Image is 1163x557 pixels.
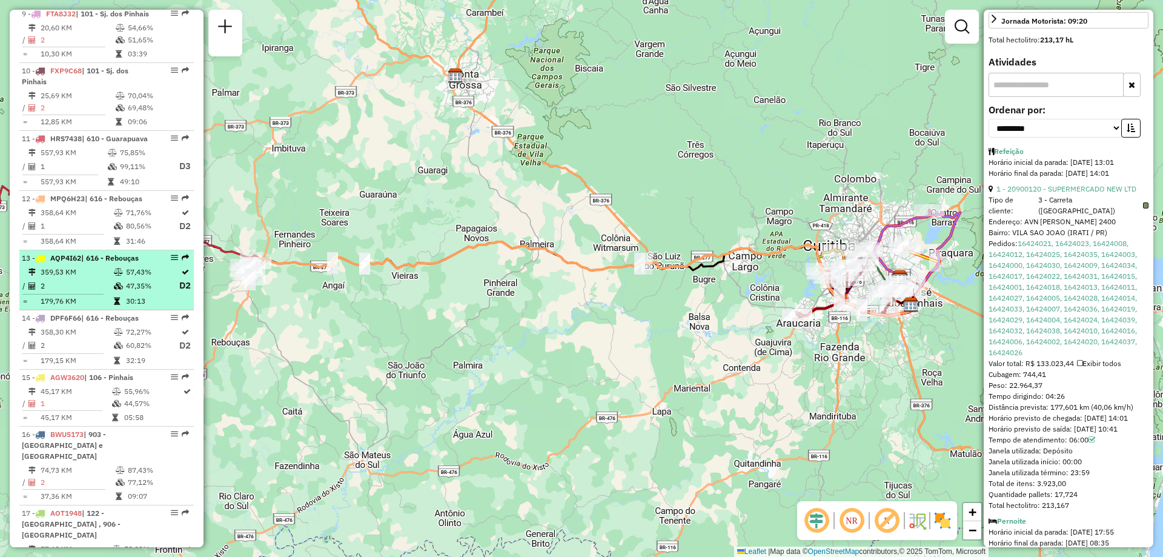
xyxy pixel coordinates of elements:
[997,516,1026,525] strong: Pernoite
[989,456,1148,467] div: Janela utilizada início: 00:00
[22,373,133,382] span: 15 -
[989,527,1148,538] div: Horário inicial da parada: [DATE] 17:55
[119,159,168,174] td: 99,11%
[125,355,179,367] td: 32:19
[40,266,113,278] td: 359,53 KM
[28,467,36,474] i: Distância Total
[1001,16,1087,27] div: Jornada Motorista: 09:20
[837,506,866,535] span: Ocultar NR
[179,339,191,353] p: D2
[22,48,28,60] td: =
[1040,35,1073,44] strong: 213,17 hL
[112,400,121,407] i: % de utilização da cubagem
[22,159,28,174] td: /
[22,338,28,353] td: /
[22,9,149,18] span: 9 -
[50,373,84,382] span: AGW3620
[989,435,1148,445] div: Tempo de atendimento: 06:00
[40,385,111,398] td: 45,17 KM
[40,326,113,338] td: 358,30 KM
[872,506,901,535] span: Exibir rótulo
[171,509,178,516] em: Opções
[903,297,919,313] img: CDD SJ Pinhais
[22,313,139,322] span: 14 -
[112,388,121,395] i: % de utilização do peso
[28,104,36,112] i: Total de Atividades
[125,235,179,247] td: 31:46
[933,511,952,530] img: Exibir/Ocultar setores
[28,36,36,44] i: Total de Atividades
[989,35,1148,45] div: Total hectolitro:
[119,147,168,159] td: 75,85%
[22,476,28,489] td: /
[40,412,111,424] td: 45,17 KM
[127,34,188,46] td: 51,65%
[171,314,178,321] em: Opções
[124,398,182,410] td: 44,57%
[22,430,106,461] span: 16 -
[1088,435,1095,444] a: Com service time
[40,219,113,234] td: 1
[127,90,188,102] td: 70,04%
[28,479,36,486] i: Total de Atividades
[112,545,121,553] i: % de utilização do peso
[22,355,28,367] td: =
[50,134,82,143] span: HRS7438
[989,238,1148,358] div: Pedidos:
[994,147,1024,156] strong: Refeição
[768,547,770,556] span: |
[108,163,117,170] i: % de utilização da cubagem
[114,342,123,349] i: % de utilização da cubagem
[40,398,111,410] td: 1
[22,66,128,86] span: 10 -
[40,476,115,489] td: 2
[50,66,82,75] span: FXP9C68
[114,268,123,276] i: % de utilização do peso
[182,329,189,336] i: Rota otimizada
[28,149,36,156] i: Distância Total
[989,227,1148,238] div: Bairro: VILA SAO JOAO (IRATI / PR)
[50,253,81,262] span: AQP4I62
[116,50,122,58] i: Tempo total em rota
[989,489,1148,500] div: Quantidade pallets: 17,724
[989,424,1148,435] div: Horário previsto de saída: [DATE] 10:41
[989,370,1046,379] span: Cubagem: 744,41
[171,135,178,142] em: Opções
[124,385,182,398] td: 55,96%
[28,400,36,407] i: Total de Atividades
[40,490,115,502] td: 37,36 KM
[125,207,179,219] td: 71,76%
[85,194,142,203] span: | 616 - Rebouças
[114,222,123,230] i: % de utilização da cubagem
[182,373,189,381] em: Rota exportada
[989,56,1148,68] h4: Atividades
[22,134,148,143] span: 11 -
[22,34,28,46] td: /
[989,157,1148,168] div: Horário inicial da parada: [DATE] 13:01
[989,239,1137,357] a: 16424021, 16424023, 16424008, 16424012, 16424025, 16424035, 16424003, 16424000, 16424030, 1642400...
[907,511,927,530] img: Fluxo de ruas
[40,48,115,60] td: 10,30 KM
[127,22,188,34] td: 54,66%
[28,282,36,290] i: Total de Atividades
[171,254,178,261] em: Opções
[969,504,976,519] span: +
[182,10,189,17] em: Rota exportada
[114,329,123,336] i: % de utilização do peso
[989,413,1148,424] div: Horário previsto de chegada: [DATE] 14:01
[28,209,36,216] i: Distância Total
[22,235,28,247] td: =
[127,116,188,128] td: 09:06
[50,194,85,203] span: MPQ6H23
[125,295,179,307] td: 30:13
[40,159,107,174] td: 1
[1038,195,1148,216] span: 3 - Carreta ([GEOGRAPHIC_DATA])
[989,102,1148,117] label: Ordenar por:
[22,398,28,410] td: /
[116,493,122,500] i: Tempo total em rota
[989,216,1148,227] div: Endereço: AVN [PERSON_NAME] 2400
[22,219,28,234] td: /
[40,235,113,247] td: 358,64 KM
[22,253,139,262] span: 13 -
[182,67,189,74] em: Rota exportada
